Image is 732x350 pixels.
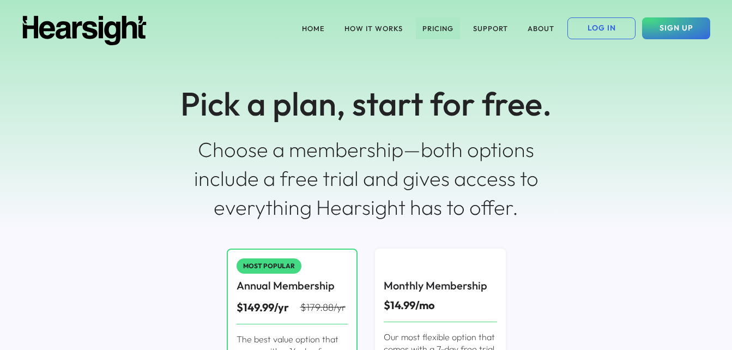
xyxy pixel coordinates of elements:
button: LOG IN [567,17,636,39]
div: MOST POPULAR [243,263,295,269]
div: $14.99/mo [384,298,435,313]
button: PRICING [416,17,460,39]
div: Pick a plan, start for free. [180,81,552,126]
button: ABOUT [521,17,561,39]
img: Hearsight logo [22,16,147,45]
button: HOME [295,17,331,39]
s: $179.88/yr [300,301,346,313]
div: Monthly Membership [384,278,487,293]
div: Annual Membership [237,278,335,293]
button: HOW IT WORKS [338,17,409,39]
div: $149.99/yr [237,300,300,315]
div: Choose a membership—both options include a free trial and gives access to everything Hearsight ha... [189,135,543,222]
button: SIGN UP [642,17,710,39]
button: SUPPORT [467,17,515,39]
